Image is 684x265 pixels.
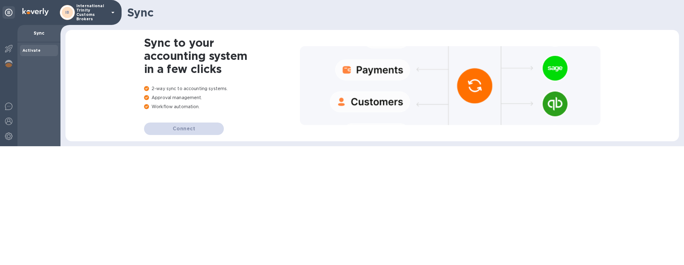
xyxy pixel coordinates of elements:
h1: Sync [127,6,674,19]
p: 2-way sync to accounting systems. [144,85,300,92]
div: Unpin categories [2,6,15,19]
p: Approval management. [144,94,300,101]
p: International Trinity Customs Brokers [76,4,108,21]
img: Logo [22,8,49,16]
h1: Sync to your accounting system in a few clicks [144,36,300,75]
p: Workflow automation. [144,104,300,110]
p: Sync [22,30,55,36]
b: IB [65,10,70,15]
b: Activate [22,48,41,53]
